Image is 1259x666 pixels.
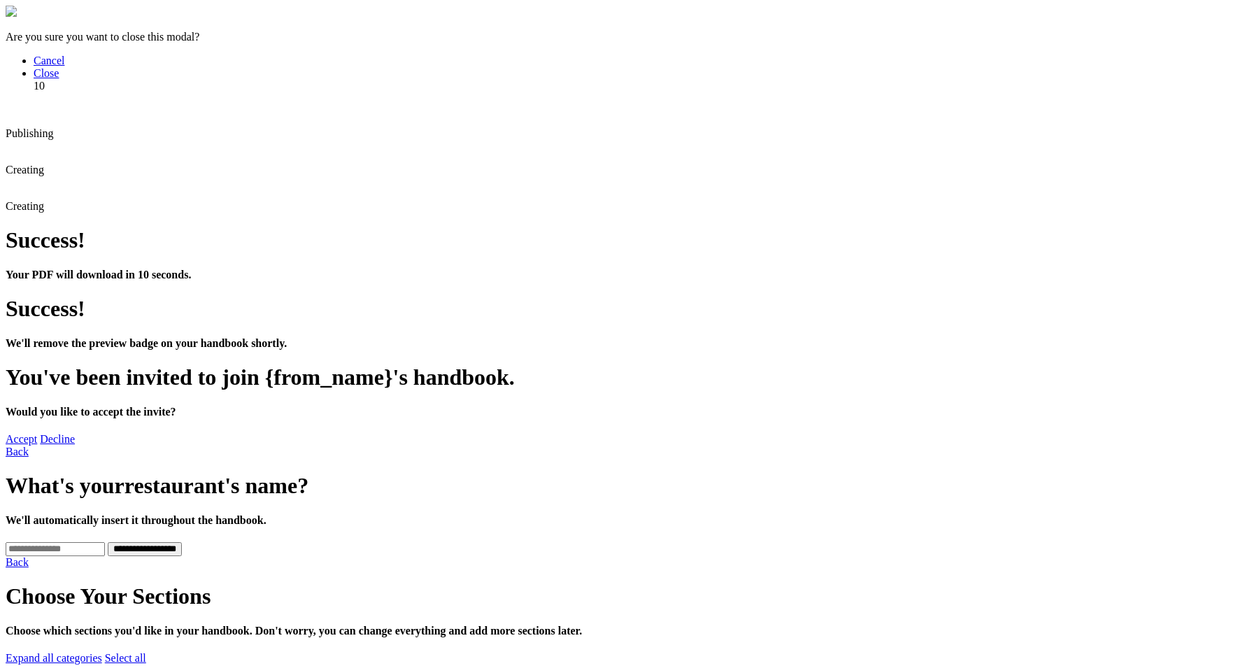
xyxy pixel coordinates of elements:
h1: Success! [6,296,1253,322]
h1: What's your 's name? [6,473,1253,499]
h1: You've been invited to join {from_name}'s handbook. [6,364,1253,390]
a: Cancel [34,55,64,66]
a: Close [34,67,59,79]
a: Accept [6,433,37,445]
a: Expand all categories [6,652,102,664]
h4: Your PDF will download in 10 seconds. [6,269,1253,281]
a: Back [6,446,29,458]
h4: Choose which sections you'd like in your handbook. Don't worry, you can change everything and add... [6,625,1253,637]
p: Are you sure you want to close this modal? [6,31,1253,43]
h4: Would you like to accept the invite? [6,406,1253,418]
h1: Choose Your Sections [6,583,1253,609]
span: restaurant [125,473,225,498]
h4: We'll automatically insert it throughout the handbook. [6,514,1253,527]
h4: We'll remove the preview badge on your handbook shortly. [6,337,1253,350]
a: Back [6,556,29,568]
a: Decline [40,433,75,445]
a: Select all [105,652,146,664]
span: Publishing [6,127,53,139]
span: 10 [34,80,45,92]
h1: Success! [6,227,1253,253]
img: close-modal.svg [6,6,17,17]
span: Creating [6,164,44,176]
span: Creating [6,200,44,212]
